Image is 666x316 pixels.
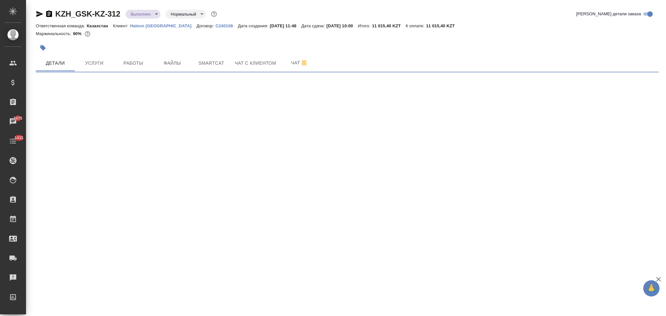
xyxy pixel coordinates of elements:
p: 11 015,40 KZT [372,23,406,28]
div: Выполнен [126,10,160,19]
span: Детали [40,59,71,67]
a: KZH_GSK-KZ-312 [55,9,120,18]
div: Выполнен [166,10,206,19]
a: 2475 [2,113,24,130]
span: Услуги [79,59,110,67]
p: [DATE] 11:48 [270,23,301,28]
svg: Отписаться [300,59,308,67]
p: Клиент: [113,23,130,28]
span: Файлы [157,59,188,67]
button: 146.85 RUB; [83,30,92,38]
span: Работы [118,59,149,67]
button: Скопировать ссылку [45,10,53,18]
span: [PERSON_NAME] детали заказа [576,11,641,17]
p: Договор: [196,23,216,28]
button: Доп статусы указывают на важность/срочность заказа [210,10,218,18]
span: 2475 [9,115,26,122]
button: 🙏 [643,280,659,296]
p: Ответственная команда: [36,23,87,28]
button: Нормальный [169,11,198,17]
p: 11 015,40 KZT [426,23,460,28]
span: Smartcat [196,59,227,67]
p: Дата сдачи: [301,23,326,28]
p: Маржинальность: [36,31,73,36]
a: Haleon [GEOGRAPHIC_DATA] [130,23,196,28]
button: Выполнен [129,11,153,17]
p: Дата создания: [238,23,270,28]
button: Добавить тэг [36,41,50,55]
span: 🙏 [646,282,657,295]
span: 1431 [11,135,27,141]
p: Итого: [358,23,372,28]
a: С240108 [216,23,238,28]
span: Чат с клиентом [235,59,276,67]
span: Чат [284,59,315,67]
p: Казахстан [87,23,113,28]
p: [DATE] 10:00 [326,23,358,28]
p: К оплате: [406,23,426,28]
button: Скопировать ссылку для ЯМессенджера [36,10,44,18]
a: 1431 [2,133,24,149]
p: 90% [73,31,83,36]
